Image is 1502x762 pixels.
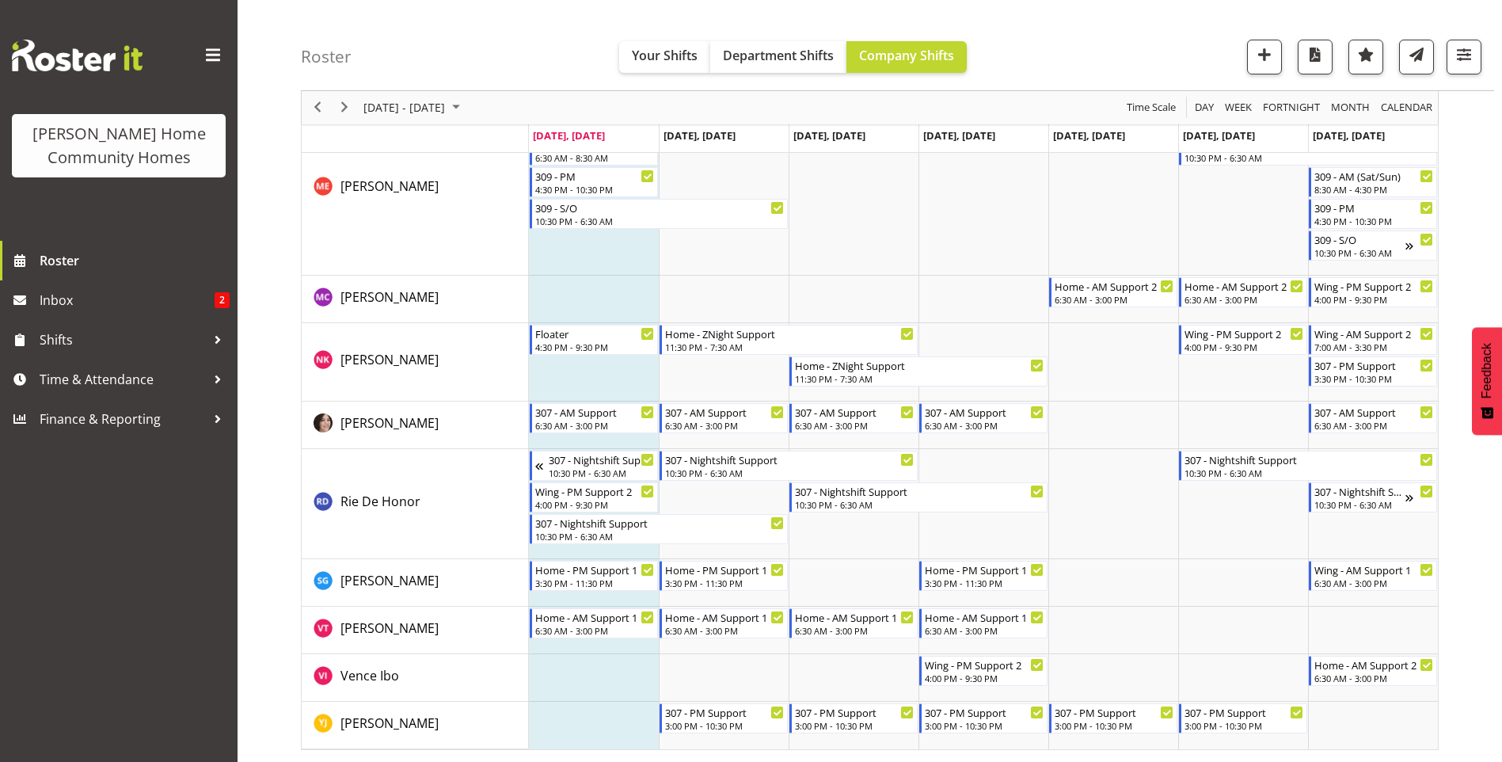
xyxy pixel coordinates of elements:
span: Month [1329,98,1371,118]
h4: Roster [301,48,352,66]
div: previous period [304,91,331,124]
td: Sourav Guleria resource [302,559,529,607]
div: 6:30 AM - 3:00 PM [1314,672,1433,684]
div: Miyoung Chung"s event - Wing - PM Support 2 Begin From Sunday, August 31, 2025 at 4:00:00 PM GMT+... [1309,277,1437,307]
a: Vence Ibo [340,666,399,685]
div: Rie De Honor"s event - 307 - Nightshift Support Begin From Monday, August 25, 2025 at 10:30:00 PM... [530,514,788,544]
div: 6:30 AM - 3:00 PM [795,624,914,637]
div: 309 - PM [535,168,654,184]
div: 4:00 PM - 9:30 PM [1314,293,1433,306]
div: Vanessa Thornley"s event - Home - AM Support 1 Begin From Wednesday, August 27, 2025 at 6:30:00 A... [789,608,918,638]
span: Feedback [1480,343,1494,398]
button: Next [334,98,356,118]
button: Feedback - Show survey [1472,327,1502,435]
div: Rie De Honor"s event - Wing - PM Support 2 Begin From Monday, August 25, 2025 at 4:00:00 PM GMT+1... [530,482,658,512]
div: 10:30 PM - 6:30 AM [535,530,784,543]
button: Timeline Week [1223,98,1255,118]
td: Rie De Honor resource [302,449,529,559]
span: [PERSON_NAME] [340,572,439,589]
div: 3:00 PM - 10:30 PM [1055,719,1173,732]
div: Rachida Ryan"s event - 307 - AM Support Begin From Thursday, August 28, 2025 at 6:30:00 AM GMT+12... [919,403,1048,433]
div: 10:30 PM - 6:30 AM [795,498,1044,511]
div: Rie De Honor"s event - 307 - Nightshift Support Begin From Sunday, August 24, 2025 at 10:30:00 PM... [530,451,658,481]
div: Home - AM Support 1 [665,609,784,625]
span: [PERSON_NAME] [340,288,439,306]
span: Time Scale [1125,98,1177,118]
span: [DATE], [DATE] [1313,128,1385,143]
div: August 25 - 31, 2025 [358,91,470,124]
div: 4:30 PM - 9:30 PM [535,341,654,353]
a: [PERSON_NAME] [340,177,439,196]
div: 309 - PM [1314,200,1433,215]
div: 307 - PM Support [1314,357,1433,373]
img: Rosterit website logo [12,40,143,71]
button: Highlight an important date within the roster. [1348,40,1383,74]
div: 7:00 AM - 3:30 PM [1314,341,1433,353]
div: 307 - Nightshift Support [1184,451,1433,467]
div: Navneet Kaur"s event - Wing - AM Support 2 Begin From Sunday, August 31, 2025 at 7:00:00 AM GMT+1... [1309,325,1437,355]
div: 307 - AM Support [665,404,784,420]
div: Home - AM Support 1 [925,609,1044,625]
div: 10:30 PM - 6:30 AM [549,467,654,479]
div: 307 - Nightshift Support [1314,483,1405,499]
div: 6:30 AM - 3:00 PM [1055,293,1173,306]
a: [PERSON_NAME] [340,350,439,369]
div: 3:30 PM - 11:30 PM [665,577,784,589]
span: [DATE], [DATE] [664,128,736,143]
span: Week [1223,98,1253,118]
div: 3:30 PM - 11:30 PM [535,577,654,589]
td: Navneet Kaur resource [302,323,529,402]
span: Day [1193,98,1215,118]
div: Miyoung Chung"s event - Home - AM Support 2 Begin From Friday, August 29, 2025 at 6:30:00 AM GMT+... [1049,277,1177,307]
span: Time & Attendance [40,368,206,391]
span: [PERSON_NAME] [340,351,439,368]
div: 307 - Nightshift Support [549,451,654,467]
div: Mary Endaya"s event - 309 - S/O Begin From Monday, August 25, 2025 at 10:30:00 PM GMT+12:00 Ends ... [530,199,788,229]
div: 307 - PM Support [1184,704,1303,720]
div: 6:30 AM - 3:00 PM [665,624,784,637]
span: [DATE], [DATE] [1183,128,1255,143]
div: Rie De Honor"s event - 307 - Nightshift Support Begin From Wednesday, August 27, 2025 at 10:30:00... [789,482,1048,512]
div: 307 - PM Support [795,704,914,720]
div: 6:30 AM - 3:00 PM [795,419,914,432]
div: Sourav Guleria"s event - Home - PM Support 1 Begin From Thursday, August 28, 2025 at 3:30:00 PM G... [919,561,1048,591]
div: Vanessa Thornley"s event - Home - AM Support 1 Begin From Monday, August 25, 2025 at 6:30:00 AM G... [530,608,658,638]
div: 3:30 PM - 11:30 PM [925,577,1044,589]
span: Finance & Reporting [40,407,206,431]
div: Wing - AM Support 2 [1314,326,1433,341]
div: 307 - PM Support [665,704,784,720]
div: Navneet Kaur"s event - 307 - PM Support Begin From Sunday, August 31, 2025 at 3:30:00 PM GMT+12:0... [1309,356,1437,387]
div: 4:30 PM - 10:30 PM [535,183,654,196]
div: Yuxi Ji"s event - 307 - PM Support Begin From Saturday, August 30, 2025 at 3:00:00 PM GMT+12:00 E... [1179,703,1307,733]
div: Rie De Honor"s event - 307 - Nightshift Support Begin From Tuesday, August 26, 2025 at 10:30:00 P... [660,451,918,481]
div: 307 - Nightshift Support [795,483,1044,499]
span: [PERSON_NAME] [340,177,439,195]
div: Floater [535,326,654,341]
div: 11:30 PM - 7:30 AM [665,341,914,353]
span: Company Shifts [859,47,954,64]
button: Download a PDF of the roster according to the set date range. [1298,40,1333,74]
div: Home - AM Support 2 [1184,278,1303,294]
span: [PERSON_NAME] [340,414,439,432]
span: [DATE], [DATE] [793,128,865,143]
button: Timeline Day [1192,98,1217,118]
div: Sourav Guleria"s event - Wing - AM Support 1 Begin From Sunday, August 31, 2025 at 6:30:00 AM GMT... [1309,561,1437,591]
div: Vanessa Thornley"s event - Home - AM Support 1 Begin From Tuesday, August 26, 2025 at 6:30:00 AM ... [660,608,788,638]
button: Add a new shift [1247,40,1282,74]
div: 6:30 AM - 3:00 PM [535,419,654,432]
td: Rachida Ryan resource [302,402,529,449]
div: 4:00 PM - 9:30 PM [925,672,1044,684]
a: [PERSON_NAME] [340,571,439,590]
div: 3:00 PM - 10:30 PM [665,719,784,732]
div: Wing - PM Support 2 [1184,326,1303,341]
a: [PERSON_NAME] [340,619,439,638]
div: 307 - AM Support [795,404,914,420]
div: Home - PM Support 1 [535,562,654,577]
div: Wing - AM Support 1 [1314,562,1433,577]
div: 6:30 AM - 3:00 PM [1314,419,1433,432]
span: 2 [215,292,230,308]
div: Navneet Kaur"s event - Wing - PM Support 2 Begin From Saturday, August 30, 2025 at 4:00:00 PM GMT... [1179,325,1307,355]
div: 4:30 PM - 10:30 PM [1314,215,1433,227]
div: next period [331,91,358,124]
span: Shifts [40,328,206,352]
